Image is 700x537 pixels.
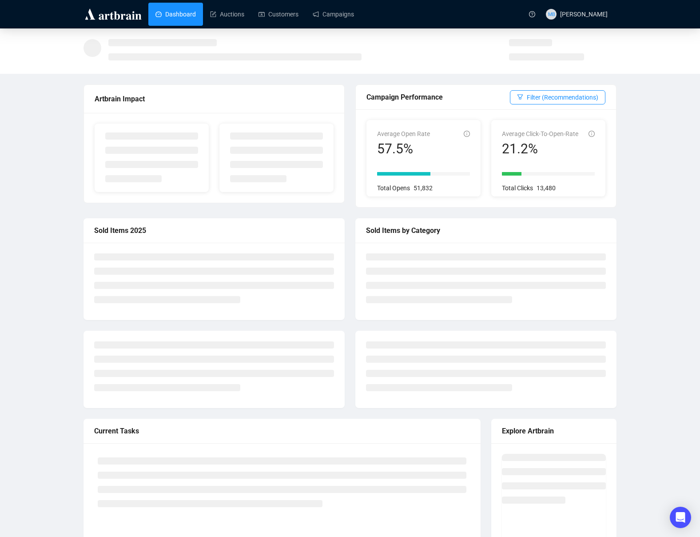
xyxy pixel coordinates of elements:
span: [PERSON_NAME] [560,11,608,18]
div: Current Tasks [94,425,470,437]
span: 13,480 [537,184,556,192]
a: Auctions [210,3,244,26]
span: 51,832 [414,184,433,192]
span: info-circle [589,131,595,137]
span: filter [517,94,523,100]
span: info-circle [464,131,470,137]
button: Filter (Recommendations) [510,90,605,104]
div: Campaign Performance [366,92,510,103]
img: logo [84,7,143,21]
div: Artbrain Impact [95,93,334,104]
span: MB [548,10,555,18]
div: Open Intercom Messenger [670,507,691,528]
div: Sold Items 2025 [94,225,334,236]
span: Total Clicks [502,184,533,192]
div: Sold Items by Category [366,225,606,236]
div: 57.5% [377,140,430,157]
span: Total Opens [377,184,410,192]
a: Campaigns [313,3,354,26]
a: Dashboard [155,3,196,26]
div: 21.2% [502,140,578,157]
span: Average Click-To-Open-Rate [502,130,578,137]
a: Customers [259,3,298,26]
span: Average Open Rate [377,130,430,137]
span: question-circle [529,11,535,17]
div: Explore Artbrain [502,425,606,437]
span: Filter (Recommendations) [527,92,598,102]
